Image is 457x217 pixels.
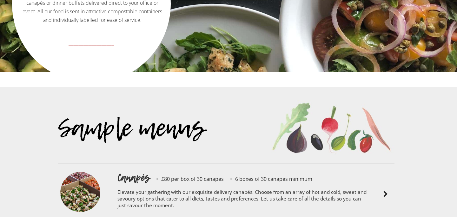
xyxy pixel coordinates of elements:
p: Elevate your gathering with our exquisite delivery canapés. Choose from an array of hot and cold,... [117,185,368,215]
p: 6 boxes of 30 canapes minimum [224,176,312,181]
p: £80 per box of 30 canapes [150,176,224,181]
div: Sample menus [58,124,265,163]
a: __________________ [13,35,170,57]
strong: __________________ [69,38,114,46]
